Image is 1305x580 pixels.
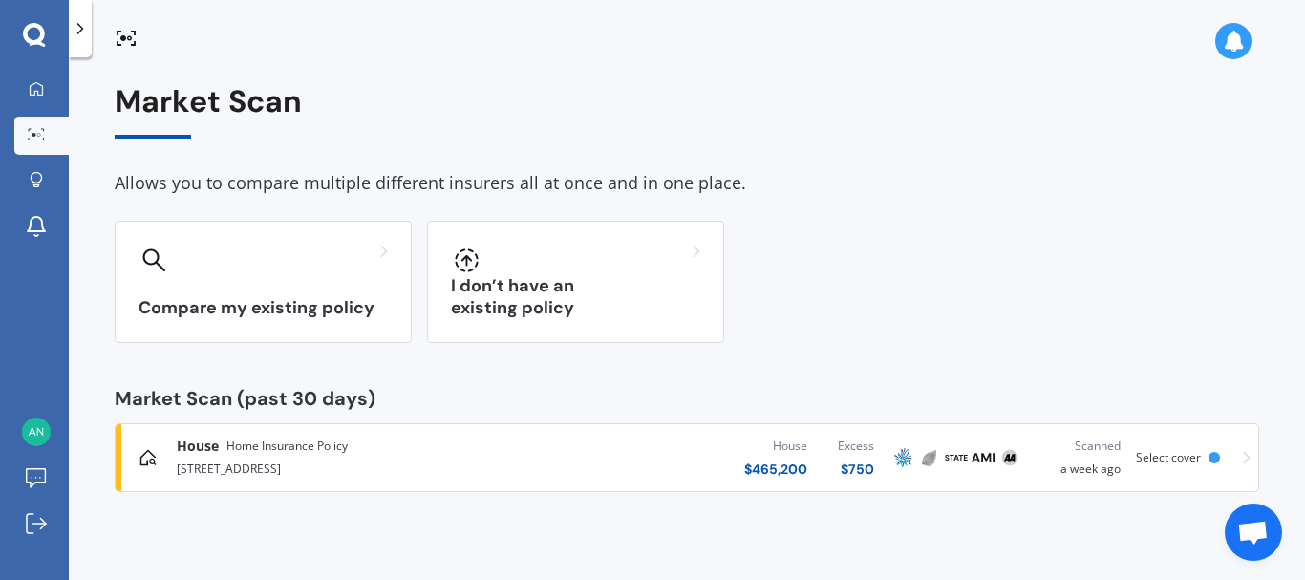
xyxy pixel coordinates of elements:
[838,460,874,479] div: $ 750
[972,446,995,469] img: AMI
[22,418,51,446] img: 26fcb44ab3637cb4446bcde8ed107462
[115,423,1259,492] a: HouseHome Insurance Policy[STREET_ADDRESS]House$465,200Excess$750AMPInitioStateAMIAAScanneda week...
[115,389,1259,408] div: Market Scan (past 30 days)
[744,460,807,479] div: $ 465,200
[177,437,219,456] span: House
[744,437,807,456] div: House
[115,169,1259,198] div: Allows you to compare multiple different insurers all at once and in one place.
[918,446,941,469] img: Initio
[998,446,1021,469] img: AA
[1038,437,1121,456] div: Scanned
[115,84,1259,139] div: Market Scan
[1038,437,1121,479] div: a week ago
[177,456,514,479] div: [STREET_ADDRESS]
[226,437,348,456] span: Home Insurance Policy
[139,297,388,319] h3: Compare my existing policy
[891,446,914,469] img: AMP
[1225,504,1282,561] div: Open chat
[451,275,700,319] h3: I don’t have an existing policy
[838,437,874,456] div: Excess
[945,446,968,469] img: State
[1136,449,1201,465] span: Select cover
